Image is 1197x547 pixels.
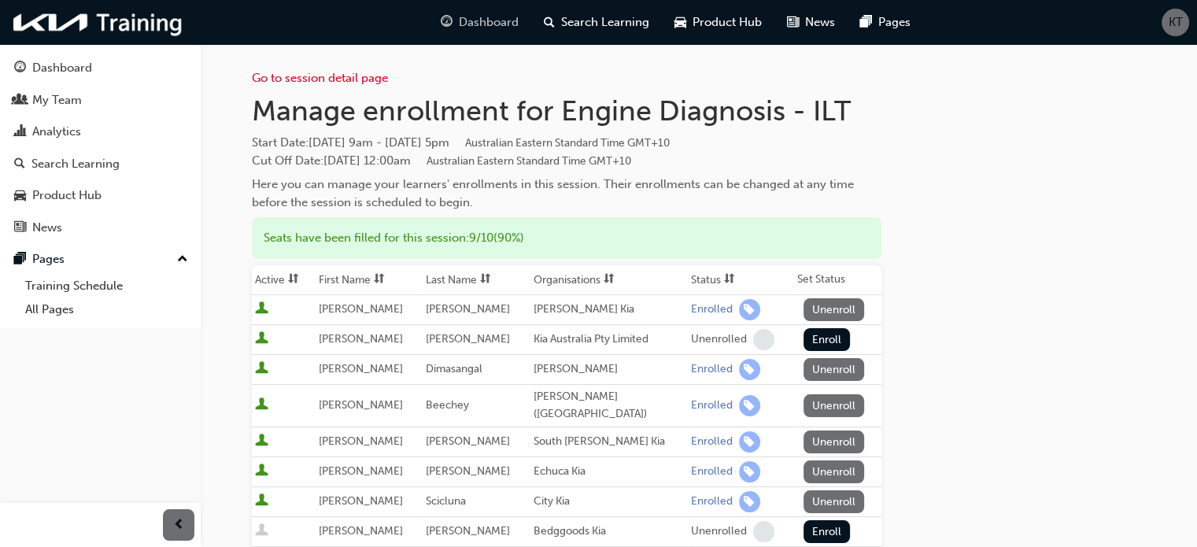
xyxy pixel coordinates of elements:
[691,362,733,377] div: Enrolled
[465,136,670,150] span: Australian Eastern Standard Time GMT+10
[848,6,923,39] a: pages-iconPages
[255,464,268,479] span: User is active
[691,464,733,479] div: Enrolled
[860,13,872,32] span: pages-icon
[19,274,194,298] a: Training Schedule
[739,395,760,416] span: learningRecordVerb_ENROLL-icon
[534,388,685,423] div: [PERSON_NAME] ([GEOGRAPHIC_DATA])
[308,135,670,150] span: [DATE] 9am - [DATE] 5pm
[739,461,760,482] span: learningRecordVerb_ENROLL-icon
[534,301,685,319] div: [PERSON_NAME] Kia
[32,187,102,205] div: Product Hub
[662,6,774,39] a: car-iconProduct Hub
[252,71,388,85] a: Go to session detail page
[739,491,760,512] span: learningRecordVerb_ENROLL-icon
[319,464,403,478] span: [PERSON_NAME]
[255,434,268,449] span: User is active
[316,265,423,295] th: Toggle SortBy
[252,153,631,168] span: Cut Off Date : [DATE] 12:00am
[1169,13,1183,31] span: KT
[319,434,403,448] span: [PERSON_NAME]
[794,265,881,295] th: Set Status
[804,328,851,351] button: Enroll
[319,332,403,346] span: [PERSON_NAME]
[6,50,194,245] button: DashboardMy TeamAnalyticsSearch LearningProduct HubNews
[319,398,403,412] span: [PERSON_NAME]
[691,524,747,539] div: Unenrolled
[252,94,881,128] h1: Manage enrollment for Engine Diagnosis - ILT
[441,13,453,32] span: guage-icon
[14,189,26,203] span: car-icon
[804,394,865,417] button: Unenroll
[32,91,82,109] div: My Team
[255,493,268,509] span: User is active
[534,493,685,511] div: City Kia
[255,397,268,413] span: User is active
[6,117,194,146] a: Analytics
[534,360,685,379] div: [PERSON_NAME]
[374,273,385,286] span: sorting-icon
[604,273,615,286] span: sorting-icon
[6,245,194,274] button: Pages
[426,434,510,448] span: [PERSON_NAME]
[804,520,851,543] button: Enroll
[561,13,649,31] span: Search Learning
[423,265,530,295] th: Toggle SortBy
[288,273,299,286] span: sorting-icon
[6,54,194,83] a: Dashboard
[14,125,26,139] span: chart-icon
[252,176,881,211] div: Here you can manage your learners' enrollments in this session. Their enrollments can be changed ...
[805,13,835,31] span: News
[804,298,865,321] button: Unenroll
[255,331,268,347] span: User is active
[804,358,865,381] button: Unenroll
[787,13,799,32] span: news-icon
[534,331,685,349] div: Kia Australia Pty Limited
[878,13,911,31] span: Pages
[691,302,733,317] div: Enrolled
[14,221,26,235] span: news-icon
[319,302,403,316] span: [PERSON_NAME]
[1162,9,1189,36] button: KT
[774,6,848,39] a: news-iconNews
[693,13,762,31] span: Product Hub
[739,299,760,320] span: learningRecordVerb_ENROLL-icon
[531,6,662,39] a: search-iconSearch Learning
[688,265,794,295] th: Toggle SortBy
[14,253,26,267] span: pages-icon
[6,150,194,179] a: Search Learning
[319,362,403,375] span: [PERSON_NAME]
[544,13,555,32] span: search-icon
[804,431,865,453] button: Unenroll
[459,13,519,31] span: Dashboard
[252,134,881,152] span: Start Date :
[6,86,194,115] a: My Team
[177,249,188,270] span: up-icon
[14,61,26,76] span: guage-icon
[14,157,25,172] span: search-icon
[426,464,510,478] span: [PERSON_NAME]
[427,154,631,168] span: Australian Eastern Standard Time GMT+10
[426,398,469,412] span: Beechey
[753,521,774,542] span: learningRecordVerb_NONE-icon
[426,494,466,508] span: Scicluna
[255,301,268,317] span: User is active
[255,361,268,377] span: User is active
[724,273,735,286] span: sorting-icon
[674,13,686,32] span: car-icon
[534,433,685,451] div: South [PERSON_NAME] Kia
[480,273,491,286] span: sorting-icon
[426,524,510,538] span: [PERSON_NAME]
[804,490,865,513] button: Unenroll
[691,398,733,413] div: Enrolled
[319,524,403,538] span: [PERSON_NAME]
[534,523,685,541] div: Bedggoods Kia
[8,6,189,39] img: kia-training
[32,59,92,77] div: Dashboard
[426,302,510,316] span: [PERSON_NAME]
[252,265,316,295] th: Toggle SortBy
[19,298,194,322] a: All Pages
[31,155,120,173] div: Search Learning
[319,494,403,508] span: [PERSON_NAME]
[32,219,62,237] div: News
